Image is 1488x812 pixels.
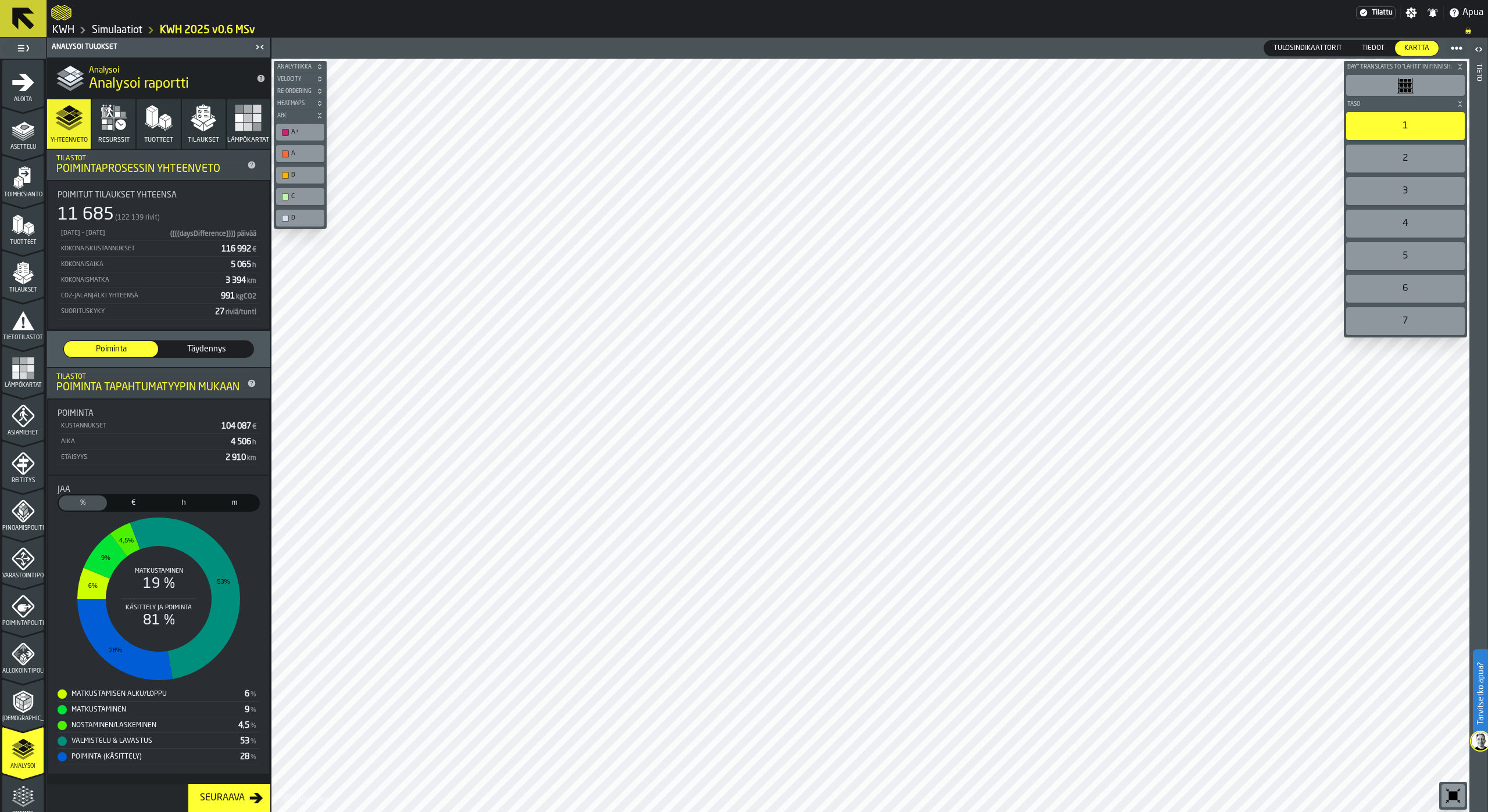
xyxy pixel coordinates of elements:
[274,73,327,85] button: button-
[195,791,249,805] div: Seuraava
[58,485,70,494] span: Jaa
[2,107,44,154] li: menu Asettelu
[58,434,260,450] div: StatList-item-Aika
[61,498,105,508] span: %
[1462,6,1483,20] span: Apua
[252,40,268,54] label: button-toggle-Sulje minut
[2,40,44,56] label: button-toggle-Toggle Täydellinen valikko
[2,239,44,246] span: Tuotteet
[1344,142,1467,175] div: button-toolbar-undefined
[160,24,255,37] a: link-to-/wh/i/4fb45246-3b77-4bb5-b880-c337c3c5facb/simulations/7c9352b5-3844-411f-b9be-3e0b7273fef3
[209,494,260,512] label: button-switch-multi-Etäisyys
[58,485,260,494] div: Title
[2,298,44,344] li: menu Tietotilastot
[247,278,256,285] span: km
[164,343,249,355] span: Täydennys
[51,2,71,23] a: logo-header
[231,438,257,446] span: 4 506
[64,341,158,357] div: thumb
[1344,305,1467,337] div: button-toolbar-undefined
[1401,7,1422,19] label: button-toggle-Asetukset
[1444,6,1488,20] label: button-toggle-Apua
[1469,38,1487,812] header: Tieto
[291,214,321,222] div: D
[251,706,256,714] span: %
[92,24,142,37] a: link-to-/wh/i/4fb45246-3b77-4bb5-b880-c337c3c5facb
[47,38,270,58] header: Analysoi tulokset
[2,763,44,770] span: Analysoi
[58,304,260,319] div: StatList-item-Suorituskyky
[48,181,269,329] div: stat-Poimitut tilaukset yhteensä
[238,721,249,730] div: Stat Arvo
[58,288,260,304] div: StatList-item-CO2-jalanjälki yhteensä
[221,292,257,300] span: 991
[275,113,314,119] span: ABC
[1356,6,1396,19] div: Menu-tilaus
[278,148,322,160] div: A
[274,186,327,207] div: button-toolbar-undefined
[2,203,44,249] li: menu Tuotteet
[275,64,314,70] span: Analytiikka
[89,75,189,94] span: Analysoi raportti
[291,128,321,136] div: A+
[1444,786,1462,805] svg: Nollaa zoomaus ja sijainti
[1346,242,1465,270] div: 5
[226,276,257,285] span: 3 394
[275,88,314,95] span: Re-Ordering
[170,231,256,238] span: {{{{daysDifference}}}} päivää
[278,126,322,138] div: A+
[144,136,173,144] span: Tuotteet
[2,477,44,484] span: Reititys
[240,752,249,761] div: Stat Arvo
[215,308,257,316] span: 27
[56,155,242,163] div: Tilastot
[1269,43,1347,53] span: Tulosindikaattorit
[291,193,321,200] div: C
[52,24,74,37] a: link-to-/wh/i/4fb45246-3b77-4bb5-b880-c337c3c5facb
[58,721,238,730] div: Nostaminen/laskeminen
[58,191,177,200] span: Poimitut tilaukset yhteensä
[251,691,256,699] span: %
[60,245,217,253] div: Kokonaiskustannukset
[58,409,94,418] span: Poiminta
[69,343,153,355] span: Poiminta
[1264,41,1351,56] div: thumb
[226,454,257,462] span: 2 910
[58,450,260,465] div: StatList-item-Etäisyys
[2,60,44,106] li: menu Aloita
[274,85,327,97] button: button-
[60,276,221,284] div: Kokonaismatka
[1344,272,1467,305] div: button-toolbar-undefined
[274,143,327,164] div: button-toolbar-undefined
[275,76,314,82] span: Velocity
[2,96,44,103] span: Aloita
[2,382,44,389] span: Lämpökartat
[251,753,256,761] span: %
[1439,782,1467,810] div: button-toolbar-undefined
[60,422,217,430] div: Kustannukset
[2,250,44,297] li: menu Tilaukset
[2,488,44,535] li: menu Pinoamispolitiikka
[1394,40,1439,56] label: button-switch-multi-Kartta
[1346,177,1465,205] div: 3
[252,246,256,253] span: €
[1344,110,1467,142] div: button-toolbar-undefined
[58,752,240,761] div: Poiminta (käsittely)
[245,689,249,699] div: Stat Arvo
[58,204,114,225] div: 11 685
[1344,98,1467,110] button: button-
[1475,61,1483,809] div: Tieto
[221,422,257,430] span: 104 087
[1344,240,1467,272] div: button-toolbar-undefined
[2,335,44,341] span: Tietotilastot
[1344,73,1467,98] div: button-toolbar-undefined
[2,620,44,627] span: Poimintapolitiikka
[291,171,321,179] div: B
[2,536,44,583] li: menu Varastointipolitiikka
[60,454,221,461] div: Etäisyys
[60,438,226,445] div: Aika
[58,191,260,200] div: Title
[51,23,1483,37] nav: Breadcrumb
[274,61,327,73] button: button-
[274,110,327,121] button: button-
